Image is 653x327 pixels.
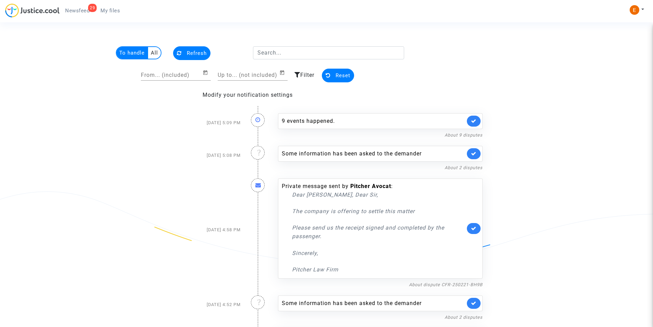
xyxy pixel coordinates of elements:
a: About dispute CFR-250221-BH9B [409,282,483,287]
a: About 2 disputes [445,165,483,170]
p: Please send us the receipt signed and completed by the passenger. [292,223,465,241]
span: My files [100,8,120,14]
button: Open calendar [203,69,211,77]
a: My files [95,5,125,16]
p: The company is offering to settle this matter [292,207,465,215]
a: 29Newsfeed [60,5,95,16]
div: [DATE] 4:58 PM [165,172,246,289]
p: Sincerely, [292,249,465,257]
p: Dear [PERSON_NAME], Dear Sir, [292,190,465,199]
a: Modify your notification settings [203,92,293,98]
div: 9 events happened. [282,117,465,125]
div: [DATE] 4:52 PM [165,289,246,321]
span: Newsfeed [65,8,89,14]
div: [DATE] 5:09 PM [165,106,246,139]
i: ❔ [255,299,263,305]
a: About 2 disputes [445,315,483,320]
b: Pitcher Avocat [350,183,391,189]
input: Search... [253,46,404,59]
div: Private message sent by : [282,182,465,274]
a: About 9 disputes [445,132,483,138]
div: Some information has been asked to the demander [282,150,465,158]
div: 29 [88,4,97,12]
img: ACg8ocIeiFvHKe4dA5oeRFd_CiCnuxWUEc1A2wYhRJE3TTWt=s96-c [630,5,639,15]
span: Refresh [187,50,207,56]
span: Filter [300,72,314,78]
multi-toggle-item: To handle [117,47,148,59]
button: Refresh [173,46,210,60]
div: Some information has been asked to the demander [282,299,465,307]
button: Reset [322,69,354,82]
multi-toggle-item: All [148,47,161,59]
i: ❔ [255,150,263,155]
p: Pitcher Law Firm [292,265,465,274]
div: [DATE] 5:08 PM [165,139,246,172]
span: Reset [336,72,350,79]
img: jc-logo.svg [5,3,60,17]
button: Open calendar [279,69,288,77]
